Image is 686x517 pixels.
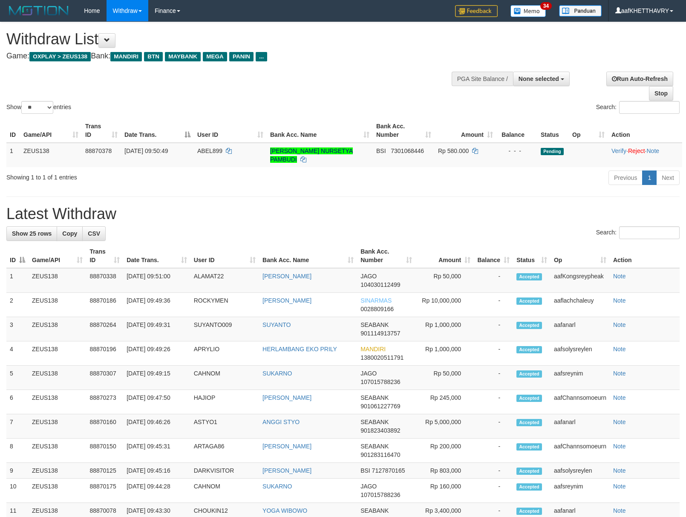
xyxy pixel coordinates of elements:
th: Bank Acc. Number: activate to sort column ascending [357,244,415,268]
td: 9 [6,463,29,479]
td: 1 [6,268,29,293]
th: Bank Acc. Number: activate to sort column ascending [373,118,435,143]
div: PGA Site Balance / [452,72,513,86]
span: Accepted [516,370,542,378]
span: Copy 0028809166 to clipboard [360,306,394,312]
td: 2 [6,293,29,317]
span: MANDIRI [360,346,386,352]
td: 8 [6,439,29,463]
a: [PERSON_NAME] [262,297,311,304]
a: 1 [642,170,657,185]
th: Amount: activate to sort column ascending [415,244,474,268]
a: Note [613,483,626,490]
a: Previous [608,170,643,185]
td: aafsreynim [551,479,610,503]
span: SEABANK [360,443,389,450]
span: Accepted [516,322,542,329]
th: Op: activate to sort column ascending [569,118,608,143]
h1: Withdraw List [6,31,449,48]
th: Bank Acc. Name: activate to sort column ascending [259,244,357,268]
span: MANDIRI [110,52,142,61]
a: [PERSON_NAME] [262,394,311,401]
h1: Latest Withdraw [6,205,680,222]
td: [DATE] 09:49:26 [123,341,190,366]
td: ARTAGA86 [190,439,259,463]
td: ZEUS138 [29,439,86,463]
td: ZEUS138 [29,463,86,479]
label: Search: [596,226,680,239]
div: - - - [500,147,534,155]
td: aafsreynim [551,366,610,390]
span: Accepted [516,346,542,353]
td: - [474,366,513,390]
td: [DATE] 09:49:31 [123,317,190,341]
td: Rp 160,000 [415,479,474,503]
span: CSV [88,230,100,237]
td: 88870273 [86,390,123,414]
span: 34 [540,2,552,10]
a: Note [613,346,626,352]
a: Note [613,507,626,514]
span: SEABANK [360,394,389,401]
a: Note [613,419,626,425]
select: Showentries [21,101,53,114]
th: Trans ID: activate to sort column ascending [86,244,123,268]
span: JAGO [360,273,377,280]
img: Feedback.jpg [455,5,498,17]
span: MEGA [203,52,227,61]
td: aafanarl [551,317,610,341]
td: - [474,463,513,479]
img: MOTION_logo.png [6,4,71,17]
td: 1 [6,143,20,167]
a: Note [613,443,626,450]
a: CSV [82,226,106,241]
td: [DATE] 09:51:00 [123,268,190,293]
td: [DATE] 09:45:31 [123,439,190,463]
td: 88870264 [86,317,123,341]
td: 88870307 [86,366,123,390]
td: 88870196 [86,341,123,366]
td: Rp 803,000 [415,463,474,479]
td: 88870175 [86,479,123,503]
span: OXPLAY > ZEUS138 [29,52,91,61]
span: Accepted [516,273,542,280]
th: Game/API: activate to sort column ascending [20,118,82,143]
td: 3 [6,317,29,341]
a: Show 25 rows [6,226,57,241]
span: MAYBANK [165,52,201,61]
td: DARKVISITOR [190,463,259,479]
span: PANIN [229,52,254,61]
td: · · [608,143,682,167]
td: ZEUS138 [29,317,86,341]
td: - [474,479,513,503]
span: Accepted [516,468,542,475]
a: [PERSON_NAME] [262,467,311,474]
a: [PERSON_NAME] NURSETYA PAMBUDI [270,147,353,163]
th: Bank Acc. Name: activate to sort column ascending [267,118,373,143]
td: - [474,293,513,317]
span: Accepted [516,483,542,491]
td: ZEUS138 [29,390,86,414]
td: [DATE] 09:47:50 [123,390,190,414]
td: aafChannsomoeurn [551,439,610,463]
span: ... [256,52,267,61]
th: Status [537,118,569,143]
td: 88870150 [86,439,123,463]
td: ASTYO1 [190,414,259,439]
th: Status: activate to sort column ascending [513,244,551,268]
span: SINARMAS [360,297,392,304]
span: Copy 107015788236 to clipboard [360,491,400,498]
td: Rp 10,000,000 [415,293,474,317]
th: Trans ID: activate to sort column ascending [82,118,121,143]
span: JAGO [360,483,377,490]
td: ZEUS138 [29,414,86,439]
div: Showing 1 to 1 of 1 entries [6,170,280,182]
td: Rp 245,000 [415,390,474,414]
th: Op: activate to sort column ascending [551,244,610,268]
span: Copy 901061227769 to clipboard [360,403,400,410]
th: Date Trans.: activate to sort column descending [121,118,194,143]
td: APRYLIO [190,341,259,366]
td: Rp 1,000,000 [415,341,474,366]
th: User ID: activate to sort column ascending [194,118,267,143]
td: - [474,439,513,463]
